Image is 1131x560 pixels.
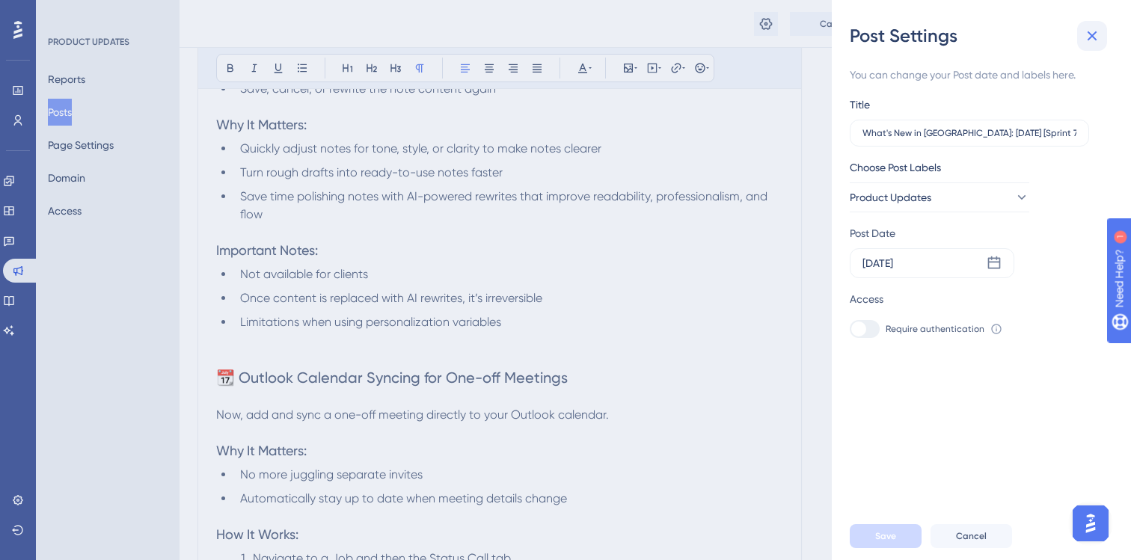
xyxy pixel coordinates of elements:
[850,66,1101,84] div: You can change your Post date and labels here.
[862,128,1076,138] input: Type the value
[875,530,896,542] span: Save
[850,182,1029,212] button: Product Updates
[850,524,922,548] button: Save
[850,96,870,114] div: Title
[931,524,1012,548] button: Cancel
[35,4,94,22] span: Need Help?
[850,188,931,206] span: Product Updates
[850,224,1094,242] div: Post Date
[850,159,941,176] span: Choose Post Labels
[862,254,893,272] div: [DATE]
[956,530,987,542] span: Cancel
[850,290,883,308] div: Access
[104,7,108,19] div: 1
[850,24,1113,48] div: Post Settings
[886,323,984,335] span: Require authentication
[1068,501,1113,546] iframe: UserGuiding AI Assistant Launcher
